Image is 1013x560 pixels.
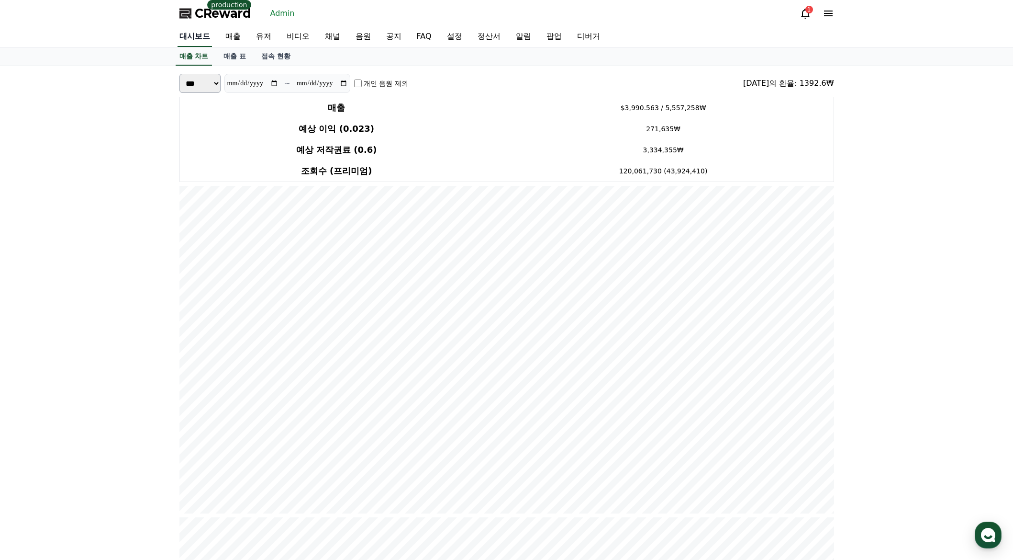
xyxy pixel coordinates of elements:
a: 디버거 [569,27,608,47]
h4: 조회수 (프리미엄) [184,164,490,178]
h4: 예상 저작권료 (0.6) [184,143,490,157]
td: 3,334,355₩ [493,139,834,160]
a: 정산서 [470,27,508,47]
h4: 매출 [184,101,490,114]
a: 매출 표 [216,47,254,66]
a: 공지 [378,27,409,47]
a: 접속 현황 [254,47,298,66]
td: 271,635₩ [493,118,834,139]
a: 유저 [248,27,279,47]
a: 설정 [439,27,470,47]
a: 1 [800,8,811,19]
a: 채널 [317,27,348,47]
span: CReward [195,6,251,21]
span: 설정 [148,318,159,326]
h4: 예상 이익 (0.023) [184,122,490,136]
p: ~ [284,78,290,89]
td: 120,061,730 (43,924,410) [493,160,834,182]
a: 팝업 [539,27,569,47]
a: 매출 [218,27,248,47]
a: 대시보드 [178,27,212,47]
a: 음원 [348,27,378,47]
a: 알림 [508,27,539,47]
a: 설정 [123,304,184,328]
a: 대화 [63,304,123,328]
a: 매출 차트 [176,47,212,66]
div: [DATE]의 환율: 1392.6₩ [743,78,834,89]
a: FAQ [409,27,439,47]
a: Admin [267,6,299,21]
a: CReward [179,6,251,21]
span: 홈 [30,318,36,326]
a: 홈 [3,304,63,328]
div: 1 [805,6,813,13]
span: 대화 [88,319,99,326]
td: $3,990.563 / 5,557,258₩ [493,97,834,119]
label: 개인 음원 제외 [364,79,408,88]
a: 비디오 [279,27,317,47]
